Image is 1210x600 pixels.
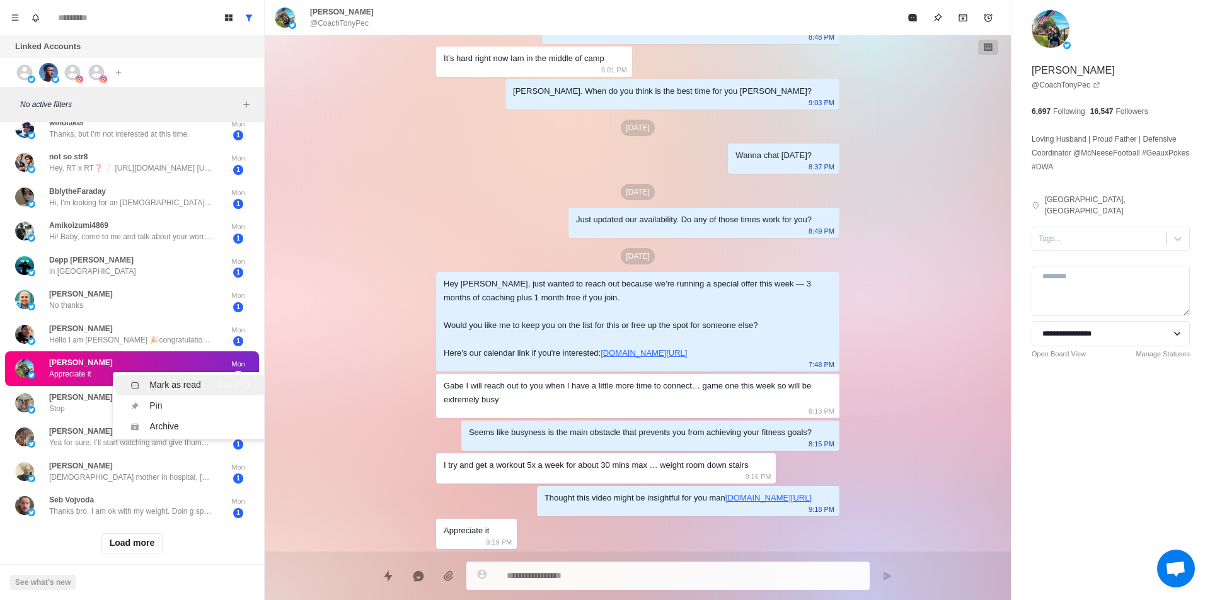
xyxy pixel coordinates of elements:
p: Linked Accounts [15,40,81,53]
a: Manage Statuses [1136,349,1190,359]
img: picture [76,76,83,83]
img: picture [28,76,35,83]
button: Mark as read [900,5,925,30]
div: Archive [149,420,179,433]
img: picture [15,153,34,172]
p: Depp [PERSON_NAME] [49,254,134,266]
p: Mon [222,359,254,370]
div: Seems like busyness is the main obstacle that prevents you from achieving your fitness goals? [469,426,812,439]
p: Mon [222,325,254,336]
button: Pin [925,5,950,30]
p: Appreciate it [49,368,91,380]
div: Ctrl ⇧ U [217,378,250,392]
div: It’s hard right now Iam in the middle of camp [444,52,604,65]
img: picture [28,303,35,310]
button: Menu [5,8,25,28]
div: Thought this video might be insightful for you man [544,491,812,505]
p: 8:49 PM [809,224,834,238]
p: 8:37 PM [809,160,834,174]
p: Stop [49,403,65,414]
span: 1 [233,165,243,175]
span: 1 [233,473,243,484]
p: Mon [222,188,254,198]
div: Wanna chat [DATE]? [735,149,812,162]
p: 16,547 [1090,106,1114,117]
p: 9:19 PM [486,535,512,549]
p: [PERSON_NAME] [49,460,113,472]
p: Hi, I'm looking for an [DEMOGRAPHIC_DATA] boyfriend who's over 25. Can we talk? [49,197,213,208]
img: picture [15,427,34,446]
img: picture [15,119,34,138]
p: Followers [1115,106,1148,117]
button: Board View [219,8,239,28]
span: 1 [233,336,243,346]
img: picture [15,393,34,412]
p: 6,697 [1032,106,1051,117]
span: 1 [233,199,243,209]
div: Appreciate it [444,524,489,538]
div: Hey [PERSON_NAME], just wanted to reach out because we’re running a special offer this week — 3 m... [444,277,812,360]
img: picture [28,337,35,345]
p: 7:48 PM [809,358,834,371]
p: 9:03 PM [809,96,834,110]
img: picture [1063,42,1071,49]
a: [DOMAIN_NAME][URL] [725,493,812,502]
p: No active filters [20,99,239,110]
button: Reply with AI [406,563,431,589]
p: BblytheFaraday [49,186,106,197]
div: Mark as read [149,378,201,392]
p: Mon [222,496,254,507]
img: picture [28,406,35,414]
button: Add filters [239,97,254,112]
p: [PERSON_NAME] [49,357,113,368]
button: Quick replies [376,563,401,589]
img: picture [28,440,35,448]
img: picture [1032,10,1069,48]
button: Send message [875,563,900,589]
img: picture [28,200,35,208]
p: Following [1053,106,1085,117]
p: Mon [222,222,254,232]
span: 2 [233,371,243,381]
img: picture [15,325,34,344]
img: picture [15,496,34,515]
img: picture [28,269,35,276]
p: Seb Vojvoda [49,494,94,506]
p: 9:16 PM [745,470,771,484]
p: 9:18 PM [809,502,834,516]
img: picture [15,188,34,207]
p: Yea for sure, I’ll start watching amd give thumbs up and comment. I basically watch utube stuff 5... [49,437,213,448]
p: [DATE] [621,120,655,136]
p: @CoachTonyPec [310,18,369,29]
button: Load more [101,533,163,553]
div: Gabe I will reach out to you when I have a little more time to connect… game one this week so wil... [444,379,812,407]
p: [PERSON_NAME] [310,6,374,18]
span: 1 [233,439,243,450]
img: picture [52,76,59,83]
a: @CoachTonyPec [1032,79,1100,91]
p: 9:01 PM [601,63,627,77]
a: Open chat [1157,550,1195,587]
div: Ctrl ⇧ P [218,399,250,412]
img: picture [15,359,34,378]
button: Notifications [25,8,45,28]
button: Show all conversations [239,8,259,28]
button: Archive [950,5,976,30]
p: [GEOGRAPHIC_DATA], [GEOGRAPHIC_DATA] [1045,194,1190,217]
img: picture [15,290,34,309]
button: Add media [436,563,461,589]
img: picture [15,222,34,241]
img: picture [15,256,34,275]
img: picture [100,76,107,83]
a: Open Board View [1032,349,1086,359]
img: picture [28,371,35,379]
p: Hello I am [PERSON_NAME] 🎉congratulations your profile has been randomly among the lucky winners ... [49,334,213,346]
p: [PERSON_NAME] [49,392,113,403]
p: [PERSON_NAME] [1032,63,1115,78]
p: Amikoizumi4869 [49,220,108,231]
div: Just updated our availability. Do any of those times work for you? [576,213,812,227]
span: 1 [233,508,243,518]
p: Hey, RT x RT❓❔ [URL][DOMAIN_NAME] [URL][DOMAIN_NAME] [49,162,213,174]
p: Mon [222,256,254,267]
p: Thanks, but I'm not interested at this time. [49,128,189,140]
